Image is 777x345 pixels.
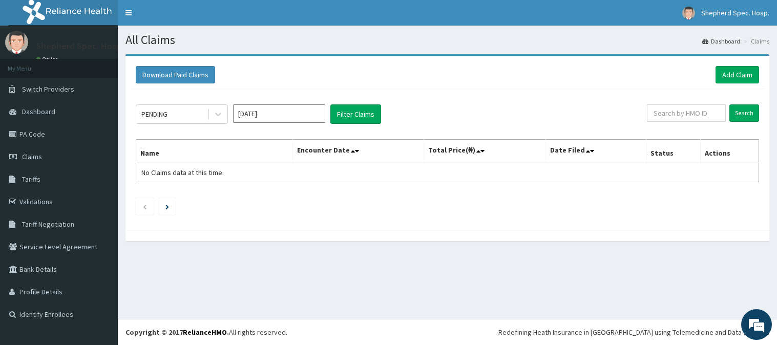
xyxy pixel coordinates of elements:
a: Next page [165,202,169,211]
a: Online [36,56,60,63]
th: Actions [700,140,759,163]
input: Search [729,104,759,122]
span: Shepherd Spec. Hosp. [701,8,769,17]
span: Switch Providers [22,84,74,94]
span: Dashboard [22,107,55,116]
p: Shepherd Spec. Hosp. [36,41,123,51]
input: Select Month and Year [233,104,325,123]
th: Date Filed [545,140,646,163]
a: Dashboard [702,37,740,46]
button: Download Paid Claims [136,66,215,83]
th: Status [646,140,700,163]
div: Redefining Heath Insurance in [GEOGRAPHIC_DATA] using Telemedicine and Data Science! [498,327,769,337]
footer: All rights reserved. [118,319,777,345]
a: Previous page [142,202,147,211]
h1: All Claims [125,33,769,47]
button: Filter Claims [330,104,381,124]
input: Search by HMO ID [647,104,726,122]
li: Claims [741,37,769,46]
span: No Claims data at this time. [141,168,224,177]
strong: Copyright © 2017 . [125,328,229,337]
a: RelianceHMO [183,328,227,337]
span: Tariff Negotiation [22,220,74,229]
img: User Image [682,7,695,19]
img: User Image [5,31,28,54]
th: Total Price(₦) [424,140,545,163]
span: Tariffs [22,175,40,184]
th: Encounter Date [293,140,424,163]
div: PENDING [141,109,167,119]
th: Name [136,140,293,163]
span: Claims [22,152,42,161]
a: Add Claim [716,66,759,83]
